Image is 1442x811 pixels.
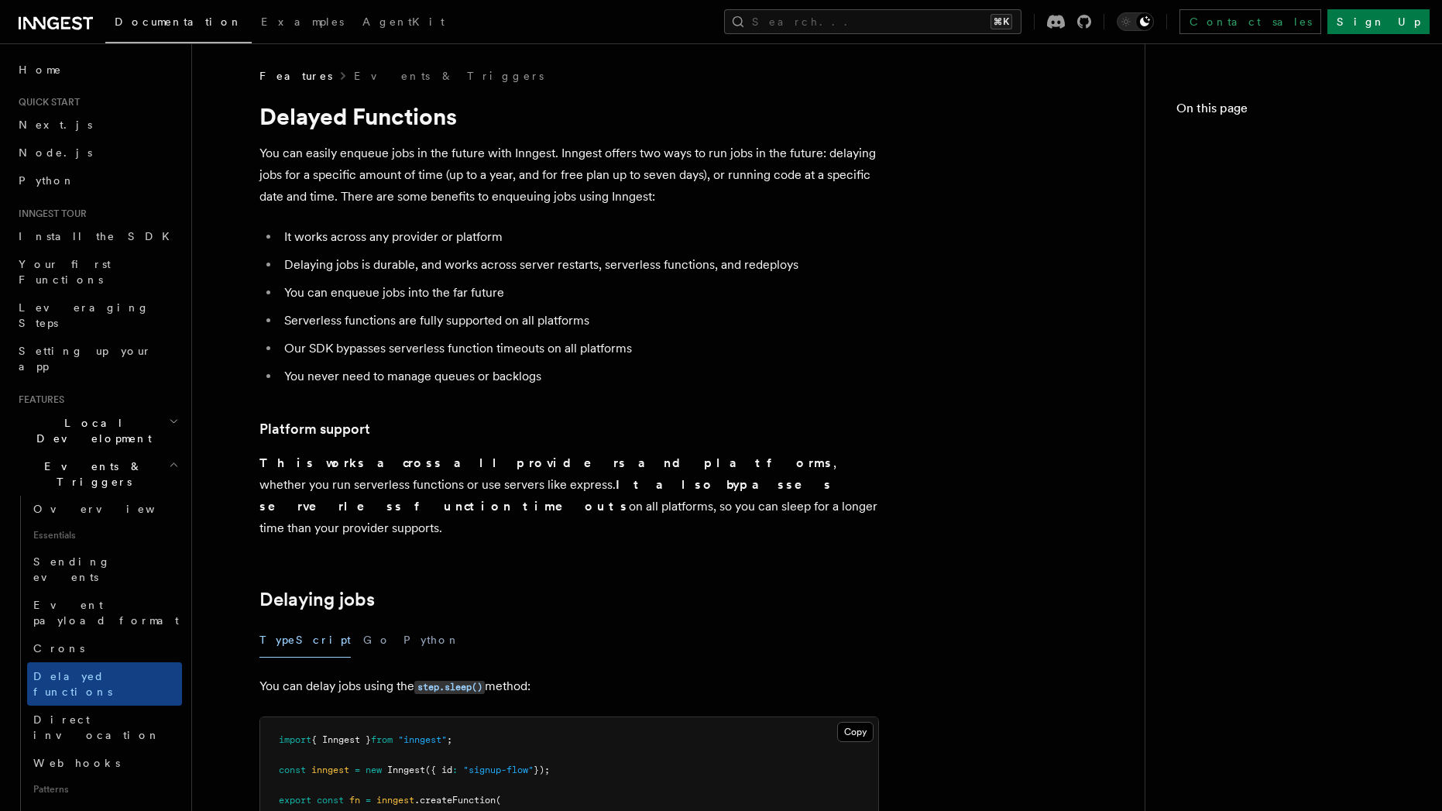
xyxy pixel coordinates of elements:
span: Next.js [19,119,92,131]
a: Event payload format [27,591,182,634]
span: export [279,795,311,806]
span: from [371,734,393,745]
span: "inngest" [398,734,447,745]
span: Event payload format [33,599,179,627]
span: Documentation [115,15,242,28]
a: Delayed functions [27,662,182,706]
span: Install the SDK [19,230,179,242]
span: Leveraging Steps [19,301,149,329]
strong: This works across all providers and platforms [259,455,833,470]
button: Go [363,623,391,658]
p: You can easily enqueue jobs in the future with Inngest. Inngest offers two ways to run jobs in th... [259,143,879,208]
span: Examples [261,15,344,28]
button: Copy [837,722,874,742]
span: Python [19,174,75,187]
a: Leveraging Steps [12,294,182,337]
a: Webhooks [27,749,182,777]
a: Platform support [259,418,370,440]
code: step.sleep() [414,681,485,694]
span: import [279,734,311,745]
span: "signup-flow" [463,765,534,775]
span: : [452,765,458,775]
span: }); [534,765,550,775]
a: Sending events [27,548,182,591]
span: new [366,765,382,775]
span: ( [496,795,501,806]
span: Sending events [33,555,111,583]
span: = [355,765,360,775]
span: Node.js [19,146,92,159]
span: ({ id [425,765,452,775]
a: Examples [252,5,353,42]
button: Toggle dark mode [1117,12,1154,31]
span: Home [19,62,62,77]
a: Home [12,56,182,84]
a: Node.js [12,139,182,167]
span: Your first Functions [19,258,111,286]
a: Delaying jobs [259,589,375,610]
span: Quick start [12,96,80,108]
span: Events & Triggers [12,459,169,490]
li: Delaying jobs is durable, and works across server restarts, serverless functions, and redeploys [280,254,879,276]
span: Delayed functions [33,670,112,698]
a: Direct invocation [27,706,182,749]
button: Events & Triggers [12,452,182,496]
span: = [366,795,371,806]
a: Contact sales [1179,9,1321,34]
span: Inngest [387,765,425,775]
span: Overview [33,503,193,515]
span: Local Development [12,415,169,446]
p: , whether you run serverless functions or use servers like express. on all platforms, so you can ... [259,452,879,539]
span: const [279,765,306,775]
span: Features [259,68,332,84]
a: AgentKit [353,5,454,42]
a: Overview [27,495,182,523]
button: TypeScript [259,623,351,658]
span: inngest [376,795,414,806]
a: Next.js [12,111,182,139]
a: step.sleep() [414,679,485,693]
a: Setting up your app [12,337,182,380]
h1: Delayed Functions [259,102,879,130]
a: Documentation [105,5,252,43]
span: Webhooks [33,757,120,769]
span: { Inngest } [311,734,371,745]
span: fn [349,795,360,806]
a: Sign Up [1327,9,1430,34]
span: Setting up your app [19,345,152,373]
a: Events & Triggers [354,68,544,84]
span: Features [12,393,64,406]
a: Your first Functions [12,250,182,294]
h4: On this page [1176,99,1411,124]
button: Search...⌘K [724,9,1021,34]
li: Our SDK bypasses serverless function timeouts on all platforms [280,338,879,359]
a: Python [12,167,182,194]
span: .createFunction [414,795,496,806]
span: Crons [33,642,84,655]
kbd: ⌘K [991,14,1012,29]
span: const [317,795,344,806]
span: inngest [311,765,349,775]
span: Essentials [27,523,182,548]
p: You can delay jobs using the method: [259,675,879,698]
span: Inngest tour [12,208,87,220]
span: Direct invocation [33,713,160,741]
li: You can enqueue jobs into the far future [280,282,879,304]
li: Serverless functions are fully supported on all platforms [280,310,879,332]
span: AgentKit [362,15,445,28]
a: Crons [27,634,182,662]
span: ; [447,734,452,745]
button: Python [403,623,460,658]
a: Install the SDK [12,222,182,250]
li: It works across any provider or platform [280,226,879,248]
button: Local Development [12,409,182,452]
li: You never need to manage queues or backlogs [280,366,879,387]
span: Patterns [27,777,182,802]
